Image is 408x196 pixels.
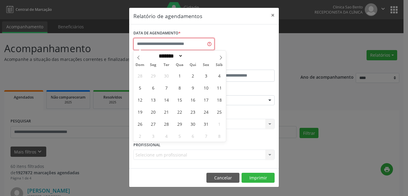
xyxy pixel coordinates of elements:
[187,70,199,81] span: Outubro 2, 2025
[147,94,159,106] span: Outubro 13, 2025
[160,82,172,93] span: Outubro 7, 2025
[174,118,185,130] span: Outubro 29, 2025
[174,130,185,142] span: Novembro 5, 2025
[160,70,172,81] span: Setembro 30, 2025
[213,106,225,118] span: Outubro 25, 2025
[157,53,183,59] select: Month
[160,94,172,106] span: Outubro 14, 2025
[147,70,159,81] span: Setembro 29, 2025
[160,130,172,142] span: Novembro 4, 2025
[200,130,212,142] span: Novembro 7, 2025
[134,106,146,118] span: Outubro 19, 2025
[200,118,212,130] span: Outubro 31, 2025
[187,106,199,118] span: Outubro 23, 2025
[213,118,225,130] span: Novembro 1, 2025
[267,8,279,23] button: Close
[200,94,212,106] span: Outubro 17, 2025
[134,82,146,93] span: Outubro 5, 2025
[187,118,199,130] span: Outubro 30, 2025
[174,94,185,106] span: Outubro 15, 2025
[200,82,212,93] span: Outubro 10, 2025
[183,53,203,59] input: Year
[147,82,159,93] span: Outubro 6, 2025
[186,63,199,67] span: Qui
[134,70,146,81] span: Setembro 28, 2025
[133,140,160,150] label: PROFISSIONAL
[206,173,239,183] button: Cancelar
[213,70,225,81] span: Outubro 4, 2025
[160,118,172,130] span: Outubro 28, 2025
[206,60,275,70] label: ATÉ
[187,94,199,106] span: Outubro 16, 2025
[187,82,199,93] span: Outubro 9, 2025
[134,130,146,142] span: Novembro 2, 2025
[242,173,275,183] button: Imprimir
[147,130,159,142] span: Novembro 3, 2025
[199,63,213,67] span: Sex
[134,118,146,130] span: Outubro 26, 2025
[213,63,226,67] span: Sáb
[160,63,173,67] span: Ter
[133,63,147,67] span: Dom
[133,12,202,20] h5: Relatório de agendamentos
[213,94,225,106] span: Outubro 18, 2025
[174,82,185,93] span: Outubro 8, 2025
[147,118,159,130] span: Outubro 27, 2025
[213,130,225,142] span: Novembro 8, 2025
[200,106,212,118] span: Outubro 24, 2025
[133,29,181,38] label: DATA DE AGENDAMENTO
[147,63,160,67] span: Seg
[187,130,199,142] span: Novembro 6, 2025
[174,106,185,118] span: Outubro 22, 2025
[160,106,172,118] span: Outubro 21, 2025
[134,94,146,106] span: Outubro 12, 2025
[213,82,225,93] span: Outubro 11, 2025
[200,70,212,81] span: Outubro 3, 2025
[173,63,186,67] span: Qua
[174,70,185,81] span: Outubro 1, 2025
[147,106,159,118] span: Outubro 20, 2025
